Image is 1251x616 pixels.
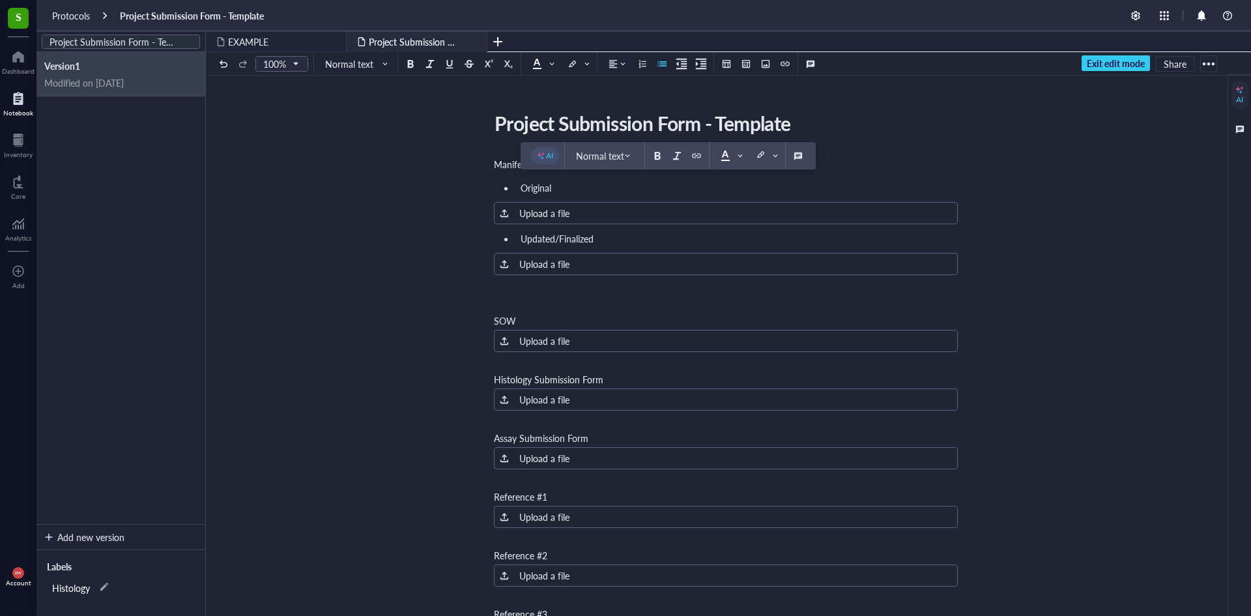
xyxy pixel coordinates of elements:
a: Project Submission Form - Template [120,10,264,22]
div: Add [12,282,25,289]
span: Histology Submission Form [494,373,603,386]
div: AI [546,151,553,161]
div: Account [6,579,31,587]
span: S [16,8,22,25]
div: Upload a file [519,334,569,348]
div: Labels [47,561,195,572]
span: Assay Submission Form [494,432,588,445]
div: Add new version [57,531,124,543]
div: Upload a file [519,257,569,271]
span: Updated/Finalized [521,232,594,245]
a: Core [11,171,25,200]
span: Project Submission Form - Template [50,36,190,48]
div: Analytics [5,234,31,242]
div: Upload a file [519,392,569,407]
span: Exit edit mode [1087,57,1145,69]
span: Reference #2 [494,549,547,562]
span: Reference #1 [494,490,547,503]
div: Notebook [3,109,33,117]
div: Modified on [DATE] [44,77,197,89]
div: Version 1 [44,60,80,72]
span: Histology [47,580,95,596]
div: Dashboard [2,67,35,75]
button: Share [1155,56,1195,72]
a: Notebook [3,88,33,117]
span: 100% [263,58,298,70]
div: Upload a file [519,451,569,465]
a: Inventory [4,130,33,158]
span: SOW [494,314,516,327]
div: Upload a file [519,510,569,524]
span: Share [1164,58,1186,70]
div: Inventory [4,151,33,158]
span: Normal text [576,150,636,162]
div: Core [11,192,25,200]
div: Upload a file [519,568,569,583]
button: Exit edit mode [1082,55,1150,71]
span: Original [521,181,551,194]
span: DW [15,571,22,576]
div: AI [1236,95,1243,105]
a: Analytics [5,213,31,242]
a: Protocols [52,10,90,22]
a: Dashboard [2,46,35,75]
div: Project Submission Form - Template [489,107,953,139]
div: Upload a file [519,206,569,220]
span: Manifest [494,158,529,171]
span: Normal text [325,58,389,70]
